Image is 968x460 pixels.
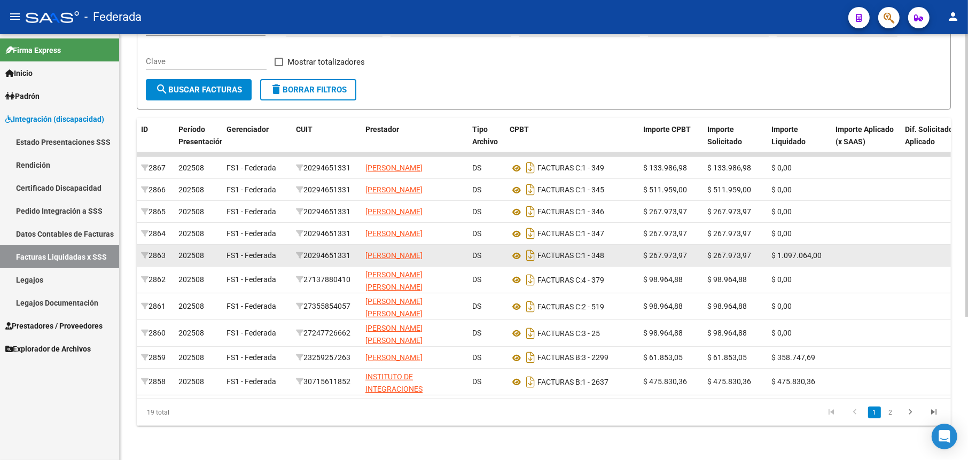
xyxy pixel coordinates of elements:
a: go to previous page [845,407,865,418]
span: DS [472,329,481,337]
div: 1 - 348 [510,247,635,264]
span: [PERSON_NAME] [365,163,423,172]
span: $ 358.747,69 [771,353,815,362]
span: $ 267.973,97 [707,207,751,216]
span: Explorador de Archivos [5,343,91,355]
i: Descargar documento [524,271,537,289]
span: $ 98.964,88 [707,275,747,284]
span: $ 0,00 [771,302,792,310]
span: FACTURAS C: [537,208,582,216]
div: 2 - 519 [510,298,635,315]
i: Descargar documento [524,225,537,242]
span: Firma Express [5,44,61,56]
datatable-header-cell: CUIT [292,118,361,165]
span: FS1 - Federada [227,377,276,386]
span: $ 98.964,88 [643,302,683,310]
div: 3 - 2299 [510,349,635,366]
span: $ 1.097.064,00 [771,251,822,260]
mat-icon: person [947,10,959,23]
div: 20294651331 [296,184,357,196]
div: 30715611852 [296,376,357,388]
div: 23259257263 [296,352,357,364]
div: 4 - 379 [510,271,635,289]
span: $ 0,00 [771,229,792,238]
span: FS1 - Federada [227,302,276,310]
datatable-header-cell: ID [137,118,174,165]
span: FS1 - Federada [227,329,276,337]
span: Gerenciador [227,125,269,134]
span: $ 475.830,36 [771,377,815,386]
span: FACTURAS B: [537,354,582,362]
datatable-header-cell: Importe Solicitado [703,118,767,165]
span: [PERSON_NAME] [PERSON_NAME] [365,270,423,291]
span: Prestadores / Proveedores [5,320,103,332]
span: DS [472,353,481,362]
li: page 1 [866,403,883,422]
i: Descargar documento [524,247,537,264]
div: 2861 [141,300,170,313]
div: 2859 [141,352,170,364]
span: $ 267.973,97 [707,229,751,238]
span: [PERSON_NAME] [365,185,423,194]
span: 202508 [178,251,204,260]
mat-icon: delete [270,83,283,96]
span: [PERSON_NAME] [365,353,423,362]
span: Mostrar totalizadores [287,56,365,68]
div: 27355854057 [296,300,357,313]
div: 1 - 345 [510,181,635,198]
a: 2 [884,407,897,418]
span: 202508 [178,302,204,310]
span: - Federada [84,5,142,29]
span: $ 0,00 [771,163,792,172]
div: 19 total [137,399,298,426]
span: $ 133.986,98 [707,163,751,172]
span: Integración (discapacidad) [5,113,104,125]
span: 202508 [178,377,204,386]
span: $ 267.973,97 [643,207,687,216]
span: Prestador [365,125,399,134]
mat-icon: search [155,83,168,96]
span: Borrar Filtros [270,85,347,95]
span: Dif. Solicitado - Aplicado [905,125,958,146]
span: $ 267.973,97 [643,251,687,260]
span: Tipo Archivo [472,125,498,146]
span: FACTURAS C: [537,329,582,338]
span: FACTURAS C: [537,164,582,173]
i: Descargar documento [524,159,537,176]
i: Descargar documento [524,325,537,342]
div: 2862 [141,274,170,286]
span: $ 61.853,05 [643,353,683,362]
a: go to last page [924,407,944,418]
datatable-header-cell: Importe Liquidado [767,118,831,165]
div: 20294651331 [296,162,357,174]
span: FS1 - Federada [227,207,276,216]
span: $ 475.830,36 [707,377,751,386]
span: DS [472,275,481,284]
span: FS1 - Federada [227,275,276,284]
span: FS1 - Federada [227,353,276,362]
span: FACTURAS C: [537,230,582,238]
span: Período Presentación [178,125,224,146]
span: DS [472,207,481,216]
span: 202508 [178,163,204,172]
span: Importe Aplicado (x SAAS) [836,125,894,146]
i: Descargar documento [524,298,537,315]
div: 20294651331 [296,250,357,262]
span: Importe Solicitado [707,125,742,146]
span: $ 98.964,88 [707,302,747,310]
span: $ 267.973,97 [643,229,687,238]
button: Buscar Facturas [146,79,252,100]
div: 2860 [141,327,170,339]
div: 2867 [141,162,170,174]
span: [PERSON_NAME] [365,229,423,238]
a: go to first page [821,407,841,418]
span: 202508 [178,353,204,362]
span: $ 0,00 [771,207,792,216]
div: 2866 [141,184,170,196]
i: Descargar documento [524,349,537,366]
span: Importe Liquidado [771,125,806,146]
span: [PERSON_NAME] [365,207,423,216]
span: $ 475.830,36 [643,377,687,386]
span: $ 98.964,88 [643,275,683,284]
span: INSTITUTO DE INTEGRACIONES ESCOLARES AQUARELA S.R.L. [365,372,446,417]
